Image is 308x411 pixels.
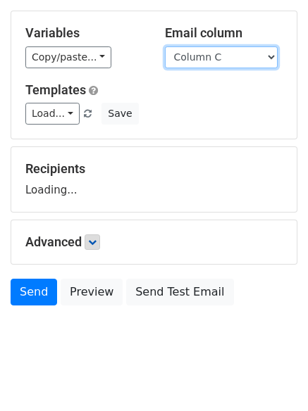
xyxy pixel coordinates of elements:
[101,103,138,125] button: Save
[165,25,283,41] h5: Email column
[126,279,233,305] a: Send Test Email
[25,161,283,177] h5: Recipients
[11,279,57,305] a: Send
[25,161,283,198] div: Loading...
[25,25,144,41] h5: Variables
[61,279,123,305] a: Preview
[25,46,111,68] a: Copy/paste...
[25,82,86,97] a: Templates
[25,103,80,125] a: Load...
[238,343,308,411] iframe: Chat Widget
[25,234,283,250] h5: Advanced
